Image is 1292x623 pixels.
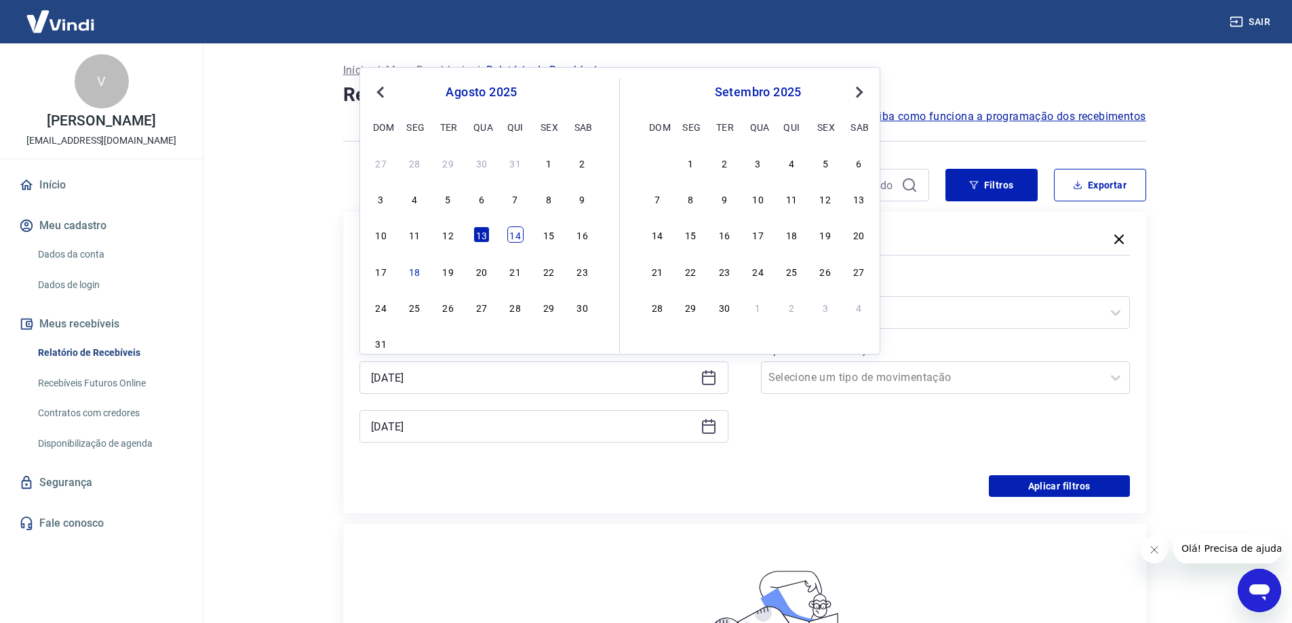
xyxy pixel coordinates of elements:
[850,190,867,207] div: Choose sábado, 13 de setembro de 2025
[541,335,557,351] div: Choose sexta-feira, 5 de setembro de 2025
[406,155,423,171] div: Choose segunda-feira, 28 de julho de 2025
[372,84,389,100] button: Previous Month
[507,119,524,135] div: qui
[716,119,732,135] div: ter
[541,226,557,243] div: Choose sexta-feira, 15 de agosto de 2025
[371,416,695,437] input: Data final
[817,299,834,315] div: Choose sexta-feira, 3 de outubro de 2025
[47,114,155,128] p: [PERSON_NAME]
[649,155,665,171] div: Choose domingo, 31 de agosto de 2025
[440,263,456,279] div: Choose terça-feira, 19 de agosto de 2025
[406,190,423,207] div: Choose segunda-feira, 4 de agosto de 2025
[473,335,490,351] div: Choose quarta-feira, 3 de setembro de 2025
[817,119,834,135] div: sex
[682,299,699,315] div: Choose segunda-feira, 29 de setembro de 2025
[473,226,490,243] div: Choose quarta-feira, 13 de agosto de 2025
[716,226,732,243] div: Choose terça-feira, 16 de setembro de 2025
[33,399,187,427] a: Contratos com credores
[574,190,591,207] div: Choose sábado, 9 de agosto de 2025
[373,119,389,135] div: dom
[440,155,456,171] div: Choose terça-feira, 29 de julho de 2025
[486,62,603,79] p: Relatório de Recebíveis
[386,62,470,79] p: Meus Recebíveis
[783,226,800,243] div: Choose quinta-feira, 18 de setembro de 2025
[33,430,187,458] a: Disponibilização de agenda
[682,119,699,135] div: seg
[406,119,423,135] div: seg
[783,299,800,315] div: Choose quinta-feira, 2 de outubro de 2025
[343,62,370,79] a: Início
[507,299,524,315] div: Choose quinta-feira, 28 de agosto de 2025
[850,263,867,279] div: Choose sábado, 27 de setembro de 2025
[541,190,557,207] div: Choose sexta-feira, 8 de agosto de 2025
[406,226,423,243] div: Choose segunda-feira, 11 de agosto de 2025
[750,226,766,243] div: Choose quarta-feira, 17 de setembro de 2025
[440,190,456,207] div: Choose terça-feira, 5 de agosto de 2025
[851,84,867,100] button: Next Month
[783,263,800,279] div: Choose quinta-feira, 25 de setembro de 2025
[371,367,695,388] input: Data inicial
[1054,169,1146,201] button: Exportar
[682,263,699,279] div: Choose segunda-feira, 22 de setembro de 2025
[373,299,389,315] div: Choose domingo, 24 de agosto de 2025
[473,299,490,315] div: Choose quarta-feira, 27 de agosto de 2025
[373,155,389,171] div: Choose domingo, 27 de julho de 2025
[507,263,524,279] div: Choose quinta-feira, 21 de agosto de 2025
[647,153,869,317] div: month 2025-09
[764,277,1127,294] label: Forma de Pagamento
[16,468,187,498] a: Segurança
[371,153,592,353] div: month 2025-08
[373,226,389,243] div: Choose domingo, 10 de agosto de 2025
[850,155,867,171] div: Choose sábado, 6 de setembro de 2025
[343,81,1146,108] h4: Relatório de Recebíveis
[750,263,766,279] div: Choose quarta-feira, 24 de setembro de 2025
[507,226,524,243] div: Choose quinta-feira, 14 de agosto de 2025
[817,190,834,207] div: Choose sexta-feira, 12 de setembro de 2025
[783,190,800,207] div: Choose quinta-feira, 11 de setembro de 2025
[649,226,665,243] div: Choose domingo, 14 de setembro de 2025
[473,155,490,171] div: Choose quarta-feira, 30 de julho de 2025
[507,335,524,351] div: Choose quinta-feira, 4 de setembro de 2025
[783,119,800,135] div: qui
[406,263,423,279] div: Choose segunda-feira, 18 de agosto de 2025
[507,155,524,171] div: Choose quinta-feira, 31 de julho de 2025
[406,299,423,315] div: Choose segunda-feira, 25 de agosto de 2025
[1227,9,1276,35] button: Sair
[406,335,423,351] div: Choose segunda-feira, 1 de setembro de 2025
[716,299,732,315] div: Choose terça-feira, 30 de setembro de 2025
[750,190,766,207] div: Choose quarta-feira, 10 de setembro de 2025
[850,119,867,135] div: sab
[1173,534,1281,563] iframe: Mensagem da empresa
[16,1,104,42] img: Vindi
[440,335,456,351] div: Choose terça-feira, 2 de setembro de 2025
[373,335,389,351] div: Choose domingo, 31 de agosto de 2025
[574,263,591,279] div: Choose sábado, 23 de agosto de 2025
[682,190,699,207] div: Choose segunda-feira, 8 de setembro de 2025
[716,155,732,171] div: Choose terça-feira, 2 de setembro de 2025
[376,62,380,79] p: /
[574,226,591,243] div: Choose sábado, 16 de agosto de 2025
[649,263,665,279] div: Choose domingo, 21 de setembro de 2025
[33,271,187,299] a: Dados de login
[16,170,187,200] a: Início
[850,226,867,243] div: Choose sábado, 20 de setembro de 2025
[373,263,389,279] div: Choose domingo, 17 de agosto de 2025
[945,169,1038,201] button: Filtros
[716,190,732,207] div: Choose terça-feira, 9 de setembro de 2025
[783,155,800,171] div: Choose quinta-feira, 4 de setembro de 2025
[764,342,1127,359] label: Tipo de Movimentação
[716,263,732,279] div: Choose terça-feira, 23 de setembro de 2025
[682,226,699,243] div: Choose segunda-feira, 15 de setembro de 2025
[507,190,524,207] div: Choose quinta-feira, 7 de agosto de 2025
[440,119,456,135] div: ter
[541,263,557,279] div: Choose sexta-feira, 22 de agosto de 2025
[473,263,490,279] div: Choose quarta-feira, 20 de agosto de 2025
[682,155,699,171] div: Choose segunda-feira, 1 de setembro de 2025
[373,190,389,207] div: Choose domingo, 3 de agosto de 2025
[574,335,591,351] div: Choose sábado, 6 de setembro de 2025
[574,299,591,315] div: Choose sábado, 30 de agosto de 2025
[647,84,869,100] div: setembro 2025
[866,108,1146,125] span: Saiba como funciona a programação dos recebimentos
[33,339,187,367] a: Relatório de Recebíveis
[541,119,557,135] div: sex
